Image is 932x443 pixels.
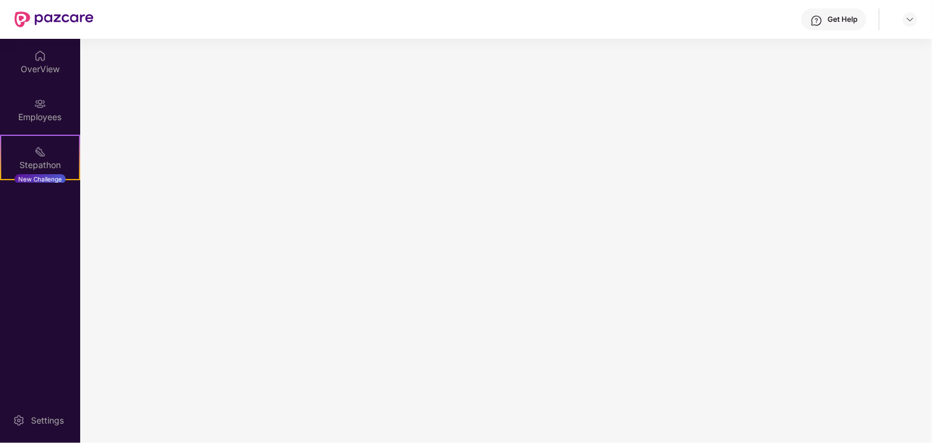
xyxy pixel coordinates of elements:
img: svg+xml;base64,PHN2ZyBpZD0iSG9tZSIgeG1sbnM9Imh0dHA6Ly93d3cudzMub3JnLzIwMDAvc3ZnIiB3aWR0aD0iMjAiIG... [34,50,46,62]
div: Settings [27,414,67,427]
img: svg+xml;base64,PHN2ZyBpZD0iRHJvcGRvd24tMzJ4MzIiIHhtbG5zPSJodHRwOi8vd3d3LnczLm9yZy8yMDAwL3N2ZyIgd2... [905,15,915,24]
div: Stepathon [1,159,79,171]
img: svg+xml;base64,PHN2ZyBpZD0iRW1wbG95ZWVzIiB4bWxucz0iaHR0cDovL3d3dy53My5vcmcvMjAwMC9zdmciIHdpZHRoPS... [34,98,46,110]
img: svg+xml;base64,PHN2ZyBpZD0iSGVscC0zMngzMiIgeG1sbnM9Imh0dHA6Ly93d3cudzMub3JnLzIwMDAvc3ZnIiB3aWR0aD... [810,15,823,27]
div: New Challenge [15,174,66,184]
div: Get Help [827,15,857,24]
img: New Pazcare Logo [15,12,94,27]
img: svg+xml;base64,PHN2ZyB4bWxucz0iaHR0cDovL3d3dy53My5vcmcvMjAwMC9zdmciIHdpZHRoPSIyMSIgaGVpZ2h0PSIyMC... [34,146,46,158]
img: svg+xml;base64,PHN2ZyBpZD0iU2V0dGluZy0yMHgyMCIgeG1sbnM9Imh0dHA6Ly93d3cudzMub3JnLzIwMDAvc3ZnIiB3aW... [13,414,25,427]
